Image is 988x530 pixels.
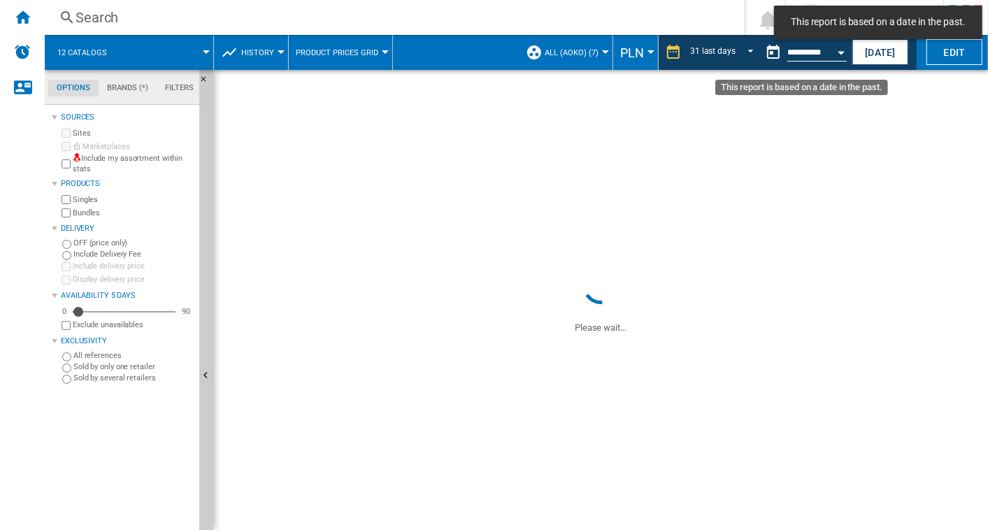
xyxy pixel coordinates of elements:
button: [DATE] [852,39,908,65]
span: ALL (aoko) (7) [545,48,599,57]
div: Availability 5 Days [61,290,194,301]
div: Delivery [61,223,194,234]
label: Include my assortment within stats [73,153,194,175]
input: OFF (price only) [62,240,71,249]
label: Bundles [73,208,194,218]
md-tab-item: Brands (*) [99,80,157,96]
button: Edit [926,39,982,65]
div: Sources [61,112,194,123]
input: Sold by several retailers [62,375,71,384]
label: Sold by several retailers [73,373,194,383]
input: Display delivery price [62,321,71,330]
button: md-calendar [759,38,787,66]
div: 90 [178,306,194,317]
button: ALL (aoko) (7) [545,35,606,70]
div: Products [61,178,194,189]
div: 31 last days [690,46,736,56]
label: Marketplaces [73,141,194,152]
span: This report is based on a date in the past. [787,15,970,29]
span: Product prices grid [296,48,378,57]
img: alerts-logo.svg [14,43,31,60]
span: History [241,48,274,57]
button: 12 catalogs [57,35,121,70]
md-menu: Currency [613,35,659,70]
md-select: REPORTS.WIZARD.STEPS.REPORT.STEPS.REPORT_OPTIONS.PERIOD: 31 last days [689,41,759,64]
md-tab-item: Options [48,80,99,96]
label: Include Delivery Fee [73,249,194,259]
md-tab-item: Filters [157,80,202,96]
div: Search [76,8,708,27]
button: Hide [199,70,216,95]
input: Bundles [62,208,71,217]
label: Singles [73,194,194,205]
span: PLN [620,45,644,60]
label: Sites [73,128,194,138]
div: ALL (aoko) (7) [526,35,606,70]
img: mysite-not-bg-18x18.png [73,153,81,162]
label: Sold by only one retailer [73,361,194,372]
label: All references [73,350,194,361]
span: 12 catalogs [57,48,107,57]
label: Include delivery price [73,261,194,271]
md-slider: Availability [73,305,176,319]
input: Include delivery price [62,262,71,271]
input: Singles [62,195,71,204]
div: Exclusivity [61,336,194,347]
button: Product prices grid [296,35,385,70]
input: Include Delivery Fee [62,251,71,260]
ng-transclude: Please wait... [575,322,627,333]
div: 0 [59,306,70,317]
div: History [221,35,281,70]
label: Display delivery price [73,274,194,285]
input: Marketplaces [62,142,71,151]
input: Sites [62,129,71,138]
input: Sold by only one retailer [62,364,71,373]
input: Include my assortment within stats [62,155,71,173]
input: All references [62,352,71,361]
input: Display delivery price [62,275,71,285]
label: OFF (price only) [73,238,194,248]
label: Exclude unavailables [73,320,194,330]
button: PLN [620,35,651,70]
button: Open calendar [829,38,854,63]
div: This report is based on a date in the past. [759,35,850,70]
button: History [241,35,281,70]
div: 12 catalogs [52,35,206,70]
